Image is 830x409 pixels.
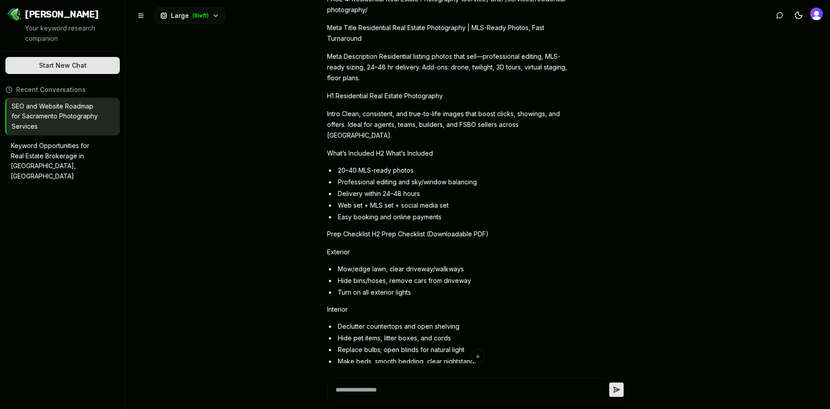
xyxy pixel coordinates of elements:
p: SEO and Website Roadmap for Sacramento Photography Services [12,101,102,132]
p: Keyword Opportunities for Real Estate Brokerage in [GEOGRAPHIC_DATA], [GEOGRAPHIC_DATA] [11,141,102,182]
p: Exterior [327,247,568,257]
p: Interior [327,304,568,315]
button: Start New Chat [5,57,120,74]
li: Mow/edge lawn, clear driveway/walkways [336,265,568,274]
li: Replace bulbs; open blinds for natural light [336,345,568,354]
li: Turn on all exterior lights [336,288,568,297]
button: SEO and Website Roadmap for Sacramento Photography Services [6,98,120,135]
p: Meta Title Residential Real Estate Photography | MLS-Ready Photos, Fast Turnaround [327,22,568,44]
p: Your keyword research companion [25,23,118,44]
p: H1 Residential Real Estate Photography [327,91,568,101]
li: Hide pet items, litter boxes, and cords [336,334,568,343]
li: Make beds, smooth bedding, clear nightstands [336,357,568,366]
li: Declutter countertops and open shelving [336,322,568,331]
p: Prep Checklist H2 Prep Checklist (Downloadable PDF) [327,229,568,239]
li: Easy booking and online payments [336,213,568,222]
p: Intro Clean, consistent, and true-to-life images that boost clicks, showings, and offers. Ideal f... [327,109,568,141]
li: Hide bins/hoses, remove cars from driveway [336,276,568,285]
p: Meta Description Residential listing photos that sell—professional editing, MLS-ready sizing, 24–... [327,51,568,83]
img: Jello SEO Logo [7,7,22,22]
button: Open user button [810,8,823,20]
p: What’s Included H2 What’s Included [327,148,568,159]
button: Large(8left) [154,7,225,24]
li: Delivery within 24–48 hours [336,189,568,198]
span: Recent Conversations [16,85,86,94]
li: 20–40 MLS-ready photos [336,166,568,175]
span: [PERSON_NAME] [25,8,99,21]
span: Large [171,11,189,20]
img: Tyler West [810,8,823,20]
span: ( 8 left) [192,12,209,19]
span: Start New Chat [39,61,87,70]
li: Professional editing and sky/window balancing [336,178,568,187]
li: Web set + MLS set + social media set [336,201,568,210]
button: Keyword Opportunities for Real Estate Brokerage in [GEOGRAPHIC_DATA], [GEOGRAPHIC_DATA] [5,137,120,185]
